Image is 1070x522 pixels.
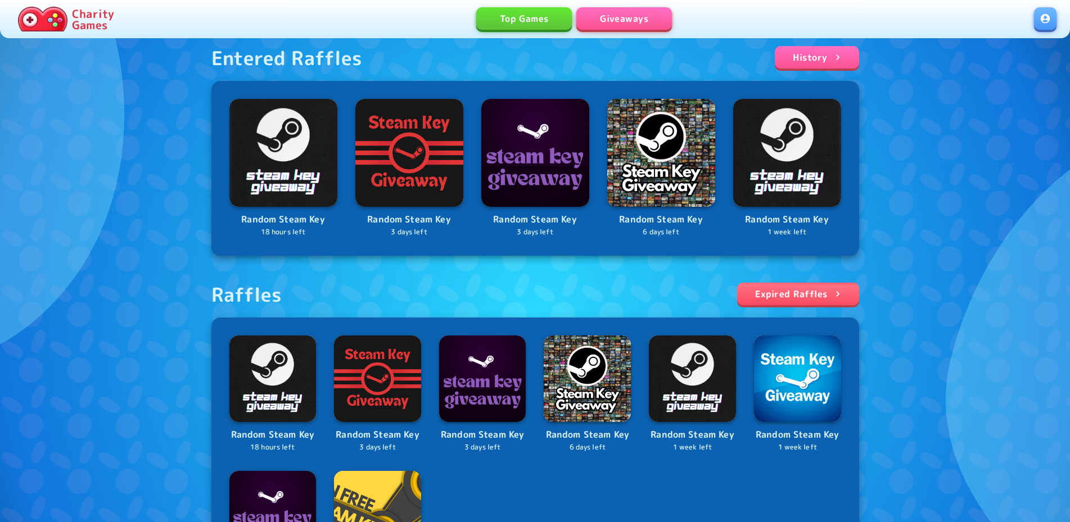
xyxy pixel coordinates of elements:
img: Logo [355,99,463,207]
a: LogoRandom Steam Key3 days left [334,335,421,453]
div: Entered Raffles [211,46,363,70]
img: Logo [649,335,736,423]
p: Charity Games [72,8,114,30]
a: Charity Games [13,4,119,34]
a: LogoRandom Steam Key18 hours left [229,335,317,453]
p: 18 hours left [229,442,317,453]
p: 3 days left [334,442,421,453]
p: 6 days left [607,227,715,238]
img: Logo [733,99,841,207]
img: Logo [229,335,317,423]
img: Logo [334,335,421,423]
img: Logo [481,99,589,207]
a: LogoRandom Steam Key3 days left [481,99,589,238]
p: 3 days left [439,442,526,453]
a: LogoRandom Steam Key3 days left [355,99,463,238]
p: Random Steam Key [439,428,526,442]
div: Raffles [211,283,282,306]
p: 1 week left [649,442,736,453]
p: Random Steam Key [733,212,841,227]
p: 6 days left [544,442,631,453]
p: Random Steam Key [649,428,736,442]
a: LogoRandom Steam Key3 days left [439,335,526,453]
p: 3 days left [355,227,463,238]
p: Random Steam Key [544,428,631,442]
img: Logo [229,99,337,207]
img: Logo [439,335,526,423]
a: LogoRandom Steam Key1 week left [754,335,841,453]
a: LogoRandom Steam Key1 week left [733,99,841,238]
p: 1 week left [754,442,841,453]
a: LogoRandom Steam Key1 week left [649,335,736,453]
a: LogoRandom Steam Key18 hours left [229,99,337,238]
p: Random Steam Key [229,428,317,442]
p: Random Steam Key [481,212,589,227]
p: Random Steam Key [355,212,463,227]
a: LogoRandom Steam Key6 days left [607,99,715,238]
a: LogoRandom Steam Key6 days left [544,335,631,453]
p: Random Steam Key [229,212,337,227]
a: Top Games [476,7,572,30]
a: History [775,46,859,69]
a: Expired Raffles [737,283,859,305]
p: Random Steam Key [754,428,841,442]
img: Logo [544,335,631,423]
p: Random Steam Key [334,428,421,442]
a: Giveaways [576,7,672,30]
p: Random Steam Key [607,212,715,227]
img: Logo [607,99,715,207]
p: 18 hours left [229,227,337,238]
img: Logo [754,335,841,423]
img: Charity.Games [18,7,67,31]
p: 3 days left [481,227,589,238]
p: 1 week left [733,227,841,238]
